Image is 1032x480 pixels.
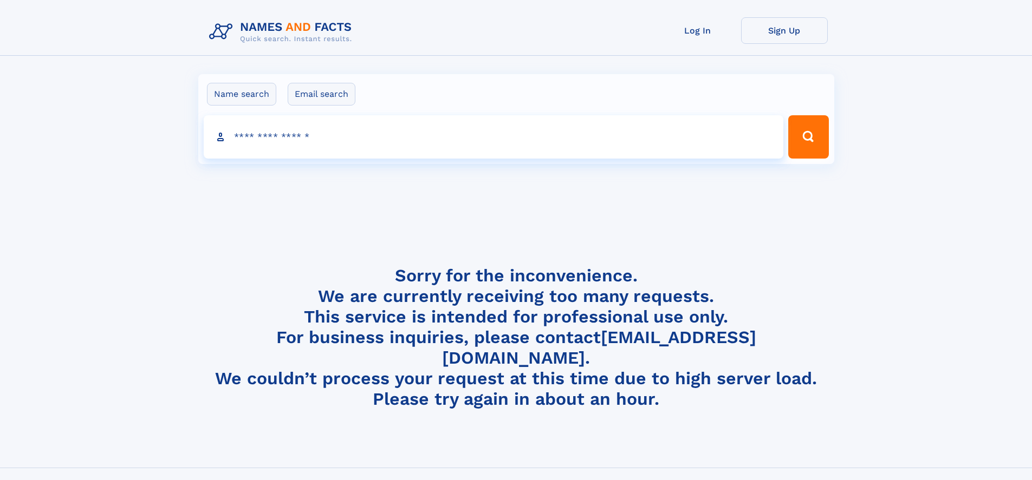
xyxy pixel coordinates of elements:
[288,83,355,106] label: Email search
[204,115,784,159] input: search input
[741,17,828,44] a: Sign Up
[442,327,756,368] a: [EMAIL_ADDRESS][DOMAIN_NAME]
[788,115,828,159] button: Search Button
[654,17,741,44] a: Log In
[205,17,361,47] img: Logo Names and Facts
[207,83,276,106] label: Name search
[205,265,828,410] h4: Sorry for the inconvenience. We are currently receiving too many requests. This service is intend...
